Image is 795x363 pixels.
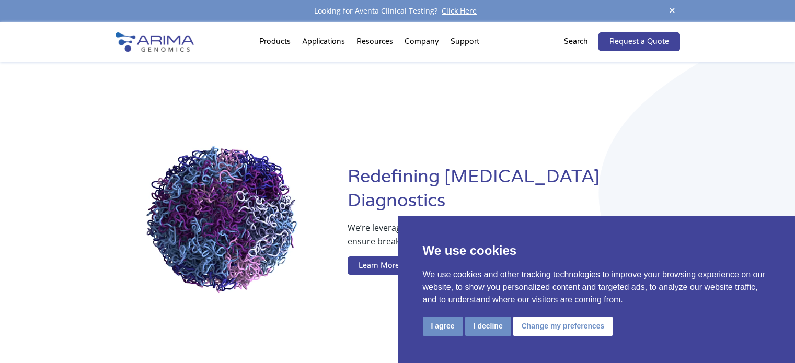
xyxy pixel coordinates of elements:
[348,165,679,221] h1: Redefining [MEDICAL_DATA] Diagnostics
[513,317,613,336] button: Change my preferences
[116,4,680,18] div: Looking for Aventa Clinical Testing?
[348,256,410,275] a: Learn More
[116,32,194,52] img: Arima-Genomics-logo
[465,317,511,336] button: I decline
[564,35,588,49] p: Search
[423,317,463,336] button: I agree
[423,241,770,260] p: We use cookies
[423,268,770,306] p: We use cookies and other tracking technologies to improve your browsing experience on our website...
[598,32,680,51] a: Request a Quote
[437,6,481,16] a: Click Here
[348,221,638,256] p: We’re leveraging whole-genome sequence and structure information to ensure breakthrough therapies...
